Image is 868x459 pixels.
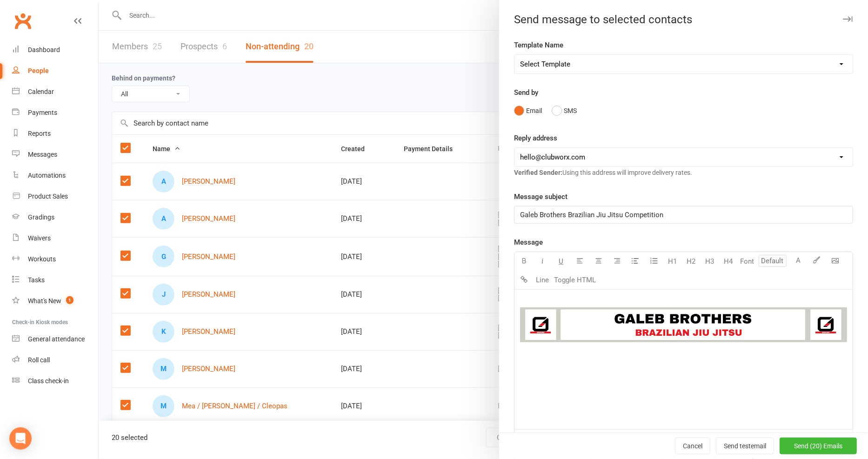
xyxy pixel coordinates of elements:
[499,13,868,26] div: Send message to selected contacts
[28,335,85,343] div: General attendance
[514,237,543,248] label: Message
[28,377,69,385] div: Class check-in
[12,350,98,371] a: Roll call
[780,438,857,454] button: Send (20) Emails
[66,296,73,304] span: 1
[28,109,57,116] div: Payments
[11,9,34,33] a: Clubworx
[514,191,568,202] label: Message subject
[789,252,808,271] button: A
[12,207,98,228] a: Gradings
[12,60,98,81] a: People
[682,252,701,271] button: H2
[28,234,51,242] div: Waivers
[533,271,552,289] button: Line
[675,438,710,454] button: Cancel
[28,130,51,137] div: Reports
[12,186,98,207] a: Product Sales
[759,255,787,267] input: Default
[552,252,570,271] button: U
[28,213,54,221] div: Gradings
[719,252,738,271] button: H4
[663,252,682,271] button: H1
[552,102,577,120] button: SMS
[716,438,774,454] button: Send testemail
[12,165,98,186] a: Automations
[520,211,663,219] span: Galeb Brothers Brazilian Jiu Jitsu Competition
[514,40,563,51] label: Template Name
[9,427,32,450] div: Open Intercom Messenger
[12,371,98,392] a: Class kiosk mode
[701,252,719,271] button: H3
[28,297,61,305] div: What's New
[12,249,98,270] a: Workouts
[12,270,98,291] a: Tasks
[12,144,98,165] a: Messages
[28,67,49,74] div: People
[514,169,692,176] span: Using this address will improve delivery rates.
[552,271,598,289] button: Toggle HTML
[12,123,98,144] a: Reports
[28,276,45,284] div: Tasks
[514,169,562,176] strong: Verified Sender:
[520,307,847,342] img: 91f0218a-c702-4248-a050-22409478fc26.png
[514,87,538,98] label: Send by
[12,228,98,249] a: Waivers
[514,133,557,144] label: Reply address
[559,257,563,266] span: U
[28,46,60,53] div: Dashboard
[794,442,842,450] span: Send (20) Emails
[28,88,54,95] div: Calendar
[28,193,68,200] div: Product Sales
[28,151,57,158] div: Messages
[28,255,56,263] div: Workouts
[738,252,756,271] button: Font
[514,102,542,120] button: Email
[28,356,50,364] div: Roll call
[751,442,766,450] span: email
[12,81,98,102] a: Calendar
[12,291,98,312] a: What's New1
[12,102,98,123] a: Payments
[12,40,98,60] a: Dashboard
[12,329,98,350] a: General attendance kiosk mode
[28,172,66,179] div: Automations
